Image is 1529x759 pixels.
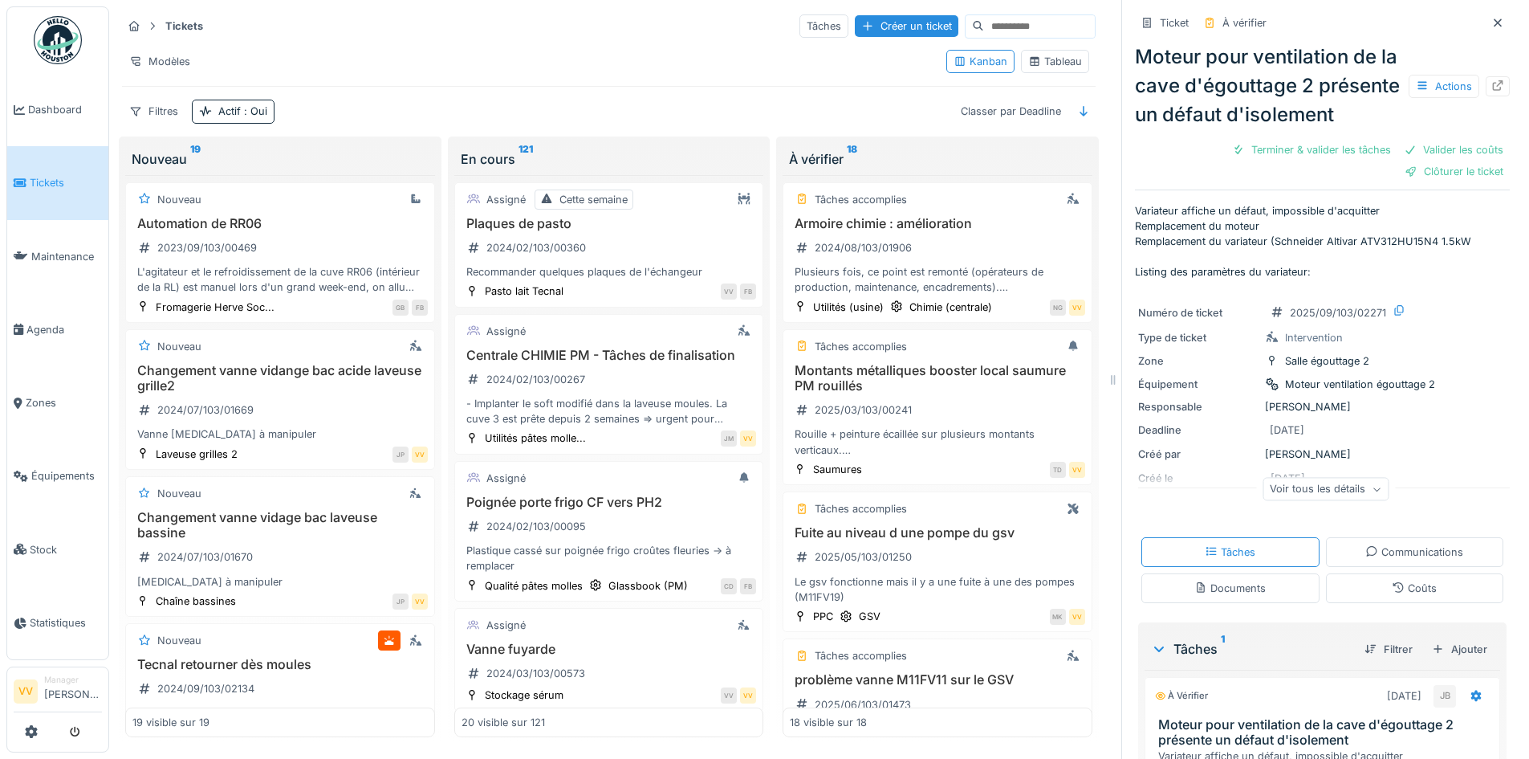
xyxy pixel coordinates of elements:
div: Numéro de ticket [1138,305,1259,320]
div: Tâches [1205,545,1255,560]
div: Terminer & valider les tâches [1226,139,1397,161]
div: Plusieurs fois, ce point est remonté (opérateurs de production, maintenance, encadrements). Le bu... [790,264,1085,295]
div: L'agitateur et le refroidissement de la cuve RR06 (intérieur de la RL) est manuel lors d'un grand... [132,264,428,295]
div: Assigné [486,324,526,339]
div: Modèles [122,50,197,73]
sup: 1 [1221,639,1225,659]
div: 2024/02/103/00095 [486,519,586,534]
div: Moteur ventilation égouttage 2 [1285,377,1435,392]
span: Dashboard [28,102,102,117]
div: Tâches accomplies [815,339,907,354]
div: 2025/05/103/01250 [815,549,912,565]
div: Laveuse grilles 2 [156,447,238,462]
a: Maintenance [7,220,108,293]
div: Voir tous les détails [1263,478,1389,501]
div: CD [721,578,737,594]
h3: Changement vanne vidage bac laveuse bassine [132,510,428,541]
div: Filtrer [1358,639,1419,660]
div: Recommander quelques plaques de l'échangeur [462,264,757,280]
div: [PERSON_NAME] [1138,399,1507,414]
div: PPC [813,609,833,624]
div: 2025/09/103/02271 [1290,305,1386,320]
div: Tâches accomplies [815,501,907,516]
div: NG [1050,300,1066,316]
div: 2024/03/103/00573 [486,666,585,681]
h3: Automation de RR06 [132,216,428,231]
div: GB [392,300,409,316]
div: Utilités pâtes molle... [485,431,586,446]
span: Agenda [26,322,102,337]
div: [DATE] [1270,422,1304,438]
div: En cours [461,149,758,169]
div: Nouveau [132,149,429,169]
div: À vérifier [789,149,1086,169]
div: Roulements HS [132,706,428,721]
div: Assigné [486,618,526,633]
span: : Oui [241,105,267,117]
sup: 18 [847,149,857,169]
div: Actif [218,104,267,119]
div: MK [1050,609,1066,625]
span: Tickets [30,175,102,190]
div: Nouveau [157,633,201,648]
div: Saumures [813,462,862,477]
div: 19 visible sur 19 [132,715,209,730]
h3: problème vanne M11FV11 sur le GSV [790,672,1085,688]
div: 2024/02/103/00267 [486,372,585,387]
div: Documents [1194,581,1266,596]
li: [PERSON_NAME] [44,674,102,708]
div: Communications [1365,545,1463,560]
div: 2024/08/103/01906 [815,240,912,255]
div: Nouveau [157,486,201,501]
span: Équipements [31,468,102,484]
a: Tickets [7,146,108,219]
div: Chaîne bassines [156,594,236,609]
div: 2025/06/103/01473 [815,697,911,712]
h3: Montants métalliques booster local saumure PM rouillés [790,363,1085,394]
h3: Armoire chimie : amélioration [790,216,1085,231]
div: VV [412,447,428,463]
div: Nouveau [157,339,201,354]
div: Utilités (usine) [813,300,884,315]
div: Tâches [799,14,848,38]
sup: 121 [518,149,533,169]
div: Pasto lait Tecnal [485,284,563,299]
div: 2023/09/103/00469 [157,240,257,255]
div: Fromagerie Herve Soc... [156,300,274,315]
a: Stock [7,513,108,586]
div: Actions [1409,75,1479,98]
div: Ajouter [1425,639,1494,660]
div: FB [412,300,428,316]
span: Maintenance [31,249,102,264]
div: VV [740,688,756,704]
a: Agenda [7,293,108,366]
div: À vérifier [1222,15,1267,31]
div: FB [740,284,756,300]
div: JP [392,447,409,463]
div: VV [721,688,737,704]
div: 2024/02/103/00360 [486,240,586,255]
div: 2024/07/103/01670 [157,549,253,565]
div: JP [392,594,409,610]
div: Vanne [MEDICAL_DATA] à manipuler [132,426,428,442]
div: Classer par Deadline [954,100,1068,123]
h3: Tecnal retourner dès moules [132,657,428,672]
li: VV [14,679,38,704]
span: Stock [30,542,102,557]
div: JM [721,431,737,447]
div: VV [740,431,756,447]
div: 2024/09/103/02134 [157,681,254,696]
div: Le gsv fonctionne mais il y a une fuite à une des pompes (M11FV19) [790,574,1085,605]
div: Nouveau [157,192,201,207]
div: TD [1050,462,1066,478]
div: Salle égouttage 2 [1285,353,1369,369]
div: Filtres [122,100,185,123]
span: Statistiques [30,615,102,630]
div: VV [1069,462,1085,478]
div: [PERSON_NAME] [1138,447,1507,462]
a: VV Manager[PERSON_NAME] [14,674,102,712]
div: Équipement [1138,377,1259,392]
div: Qualité pâtes molles [485,578,583,594]
div: Créé par [1138,447,1259,462]
div: Clôturer le ticket [1398,161,1510,182]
